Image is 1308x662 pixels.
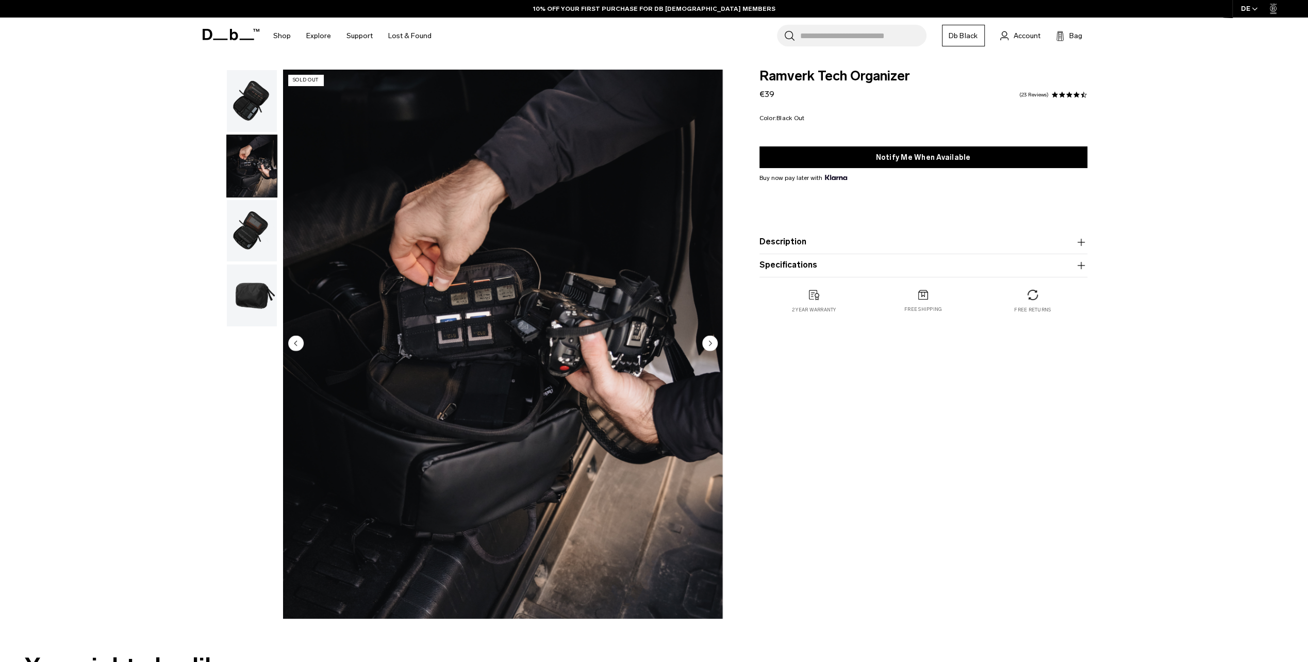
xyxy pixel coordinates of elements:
[1056,29,1082,42] button: Bag
[226,200,277,262] button: Ramverk_Insert.gif
[825,175,847,180] img: {"height" => 20, "alt" => "Klarna"}
[288,335,304,353] button: Previous slide
[273,18,291,54] a: Shop
[227,264,277,326] img: RTO-1.png
[388,18,432,54] a: Lost & Found
[346,18,373,54] a: Support
[283,70,723,619] li: 2 / 4
[227,135,277,197] img: ramverktechorganiser-9.png
[226,135,277,197] button: ramverktechorganiser-9.png
[1014,30,1040,41] span: Account
[759,259,1087,272] button: Specifications
[759,115,805,121] legend: Color:
[759,146,1087,168] button: Notify Me When Available
[1000,29,1040,42] a: Account
[1014,306,1051,313] p: Free returns
[283,70,723,619] img: ramverktechorganiser-9.png
[266,18,439,54] nav: Main Navigation
[1019,92,1049,97] a: 23 reviews
[759,236,1087,249] button: Description
[227,70,277,132] img: RTO-2.png
[759,89,774,99] span: €39
[776,114,804,122] span: Black Out
[702,335,718,353] button: Next slide
[759,173,847,183] span: Buy now pay later with
[1069,30,1082,41] span: Bag
[942,25,985,46] a: Db Black
[288,75,323,86] p: Sold Out
[226,70,277,133] button: RTO-2.png
[306,18,331,54] a: Explore
[533,4,775,13] a: 10% OFF YOUR FIRST PURCHASE FOR DB [DEMOGRAPHIC_DATA] MEMBERS
[226,264,277,327] button: RTO-1.png
[792,306,836,313] p: 2 year warranty
[904,306,942,313] p: Free shipping
[759,70,1087,83] span: Ramverk Tech Organizer
[227,200,277,262] img: Ramverk_Insert.gif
